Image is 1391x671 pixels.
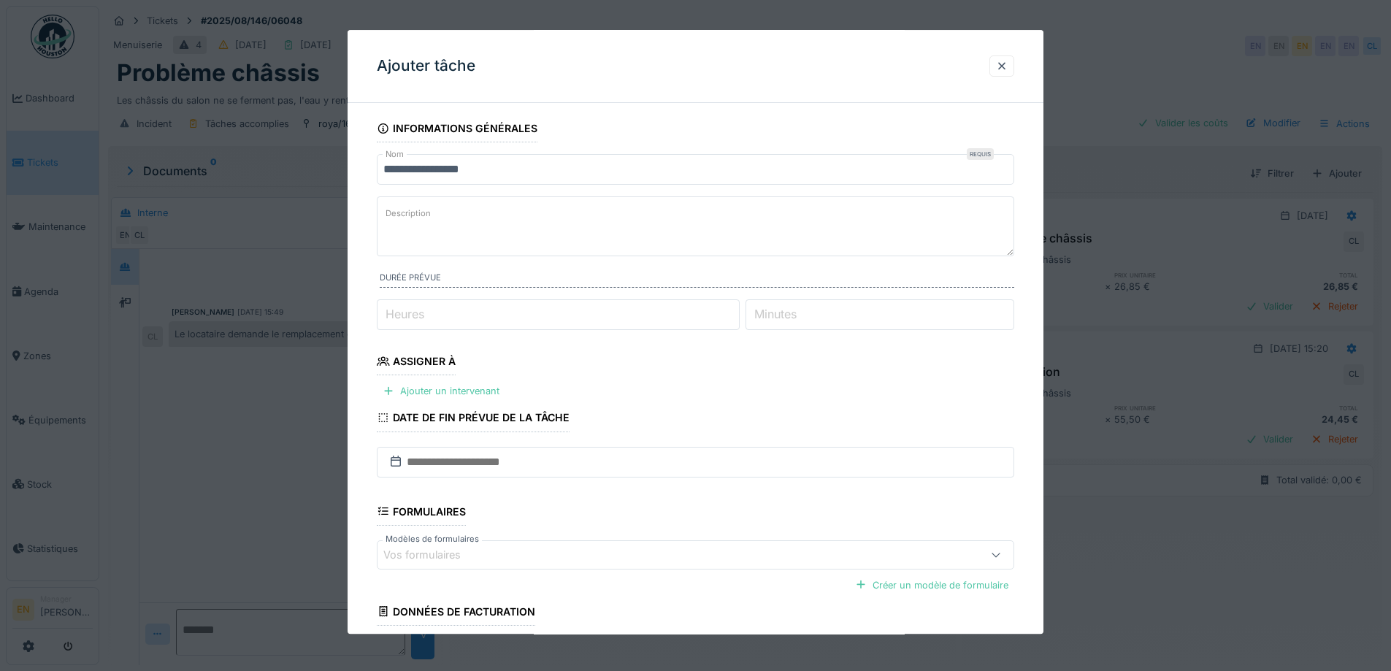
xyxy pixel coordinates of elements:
label: Heures [383,306,427,323]
div: Date de fin prévue de la tâche [377,407,570,432]
label: Description [383,205,434,223]
div: Informations générales [377,118,537,142]
div: Ajouter un intervenant [377,382,505,402]
label: Minutes [751,306,800,323]
div: Données de facturation [377,601,535,626]
div: Requis [967,148,994,160]
div: Assigner à [377,350,456,375]
h3: Ajouter tâche [377,57,475,75]
label: Modèles de formulaires [383,533,482,545]
div: Vos formulaires [383,547,481,563]
div: Créer un modèle de formulaire [849,575,1014,595]
label: Durée prévue [380,272,1014,288]
label: Nom [383,148,407,161]
div: Formulaires [377,501,466,526]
